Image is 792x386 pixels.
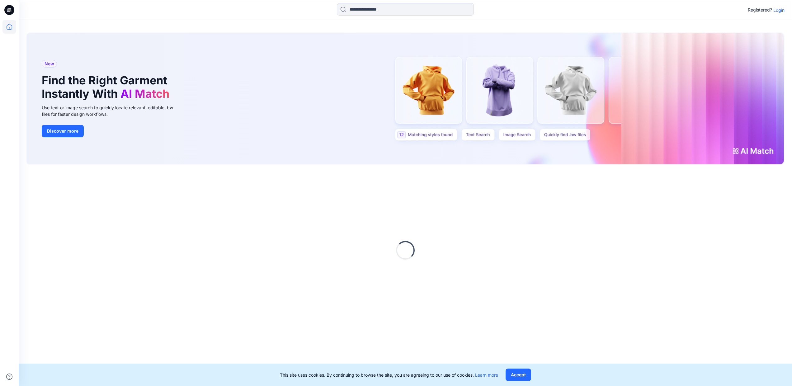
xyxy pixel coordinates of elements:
[475,372,498,378] a: Learn more
[506,369,531,381] button: Accept
[748,6,772,14] p: Registered?
[773,7,785,13] p: Login
[42,104,182,117] div: Use text or image search to quickly locate relevant, editable .bw files for faster design workflows.
[280,372,498,378] p: This site uses cookies. By continuing to browse the site, you are agreeing to our use of cookies.
[42,125,84,137] button: Discover more
[42,74,172,101] h1: Find the Right Garment Instantly With
[120,87,169,101] span: AI Match
[45,60,54,68] span: New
